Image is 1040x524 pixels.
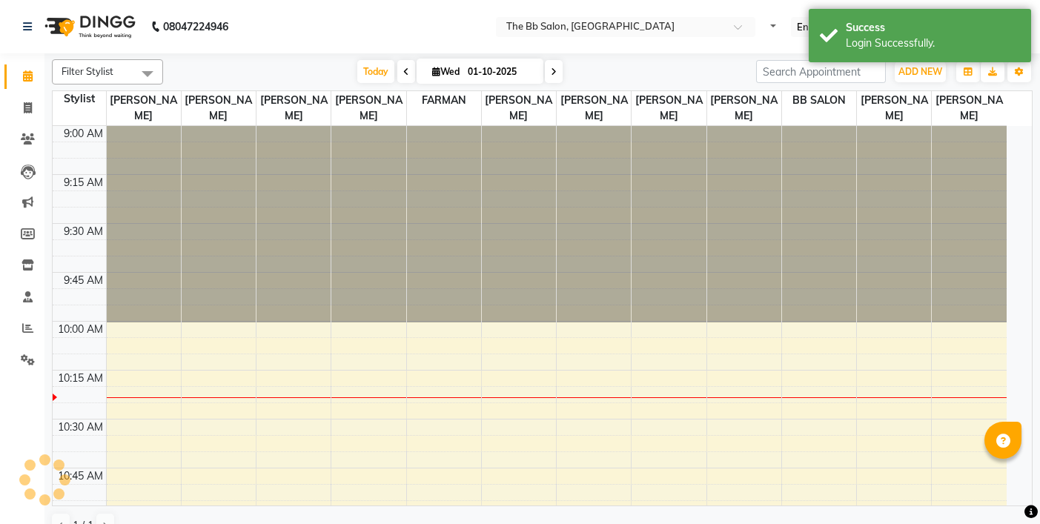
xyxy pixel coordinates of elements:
[38,6,139,47] img: logo
[846,20,1020,36] div: Success
[55,371,106,386] div: 10:15 AM
[61,224,106,239] div: 9:30 AM
[55,419,106,435] div: 10:30 AM
[55,468,106,484] div: 10:45 AM
[895,62,946,82] button: ADD NEW
[463,61,537,83] input: 2025-10-01
[707,91,781,125] span: [PERSON_NAME]
[331,91,405,125] span: [PERSON_NAME]
[61,273,106,288] div: 9:45 AM
[163,6,228,47] b: 08047224946
[55,322,106,337] div: 10:00 AM
[557,91,631,125] span: [PERSON_NAME]
[482,91,556,125] span: [PERSON_NAME]
[53,91,106,107] div: Stylist
[107,91,181,125] span: [PERSON_NAME]
[357,60,394,83] span: Today
[256,91,331,125] span: [PERSON_NAME]
[428,66,463,77] span: Wed
[846,36,1020,51] div: Login Successfully.
[407,91,481,110] span: FARMAN
[182,91,256,125] span: [PERSON_NAME]
[756,60,886,83] input: Search Appointment
[782,91,856,110] span: BB SALON
[61,126,106,142] div: 9:00 AM
[62,65,113,77] span: Filter Stylist
[61,175,106,190] div: 9:15 AM
[898,66,942,77] span: ADD NEW
[932,91,1007,125] span: [PERSON_NAME]
[857,91,931,125] span: [PERSON_NAME]
[632,91,706,125] span: [PERSON_NAME]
